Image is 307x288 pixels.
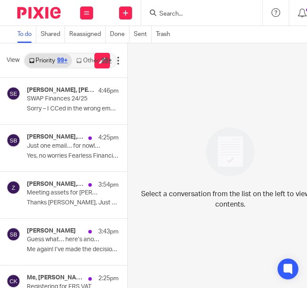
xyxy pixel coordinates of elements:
h4: [PERSON_NAME], [PERSON_NAME] AI [27,87,94,94]
h4: [PERSON_NAME] [27,227,76,235]
a: Shared [41,26,65,43]
img: svg%3E [6,274,20,288]
img: svg%3E [6,181,20,194]
div: 99+ [57,58,68,64]
img: Pixie [17,7,61,19]
p: Sorry – I CCed in the wrong email for [PERSON_NAME]!... [27,105,119,113]
img: svg%3E [6,87,20,100]
img: image [200,122,260,182]
span: View [6,56,19,65]
h4: [PERSON_NAME], Me, Zoom [27,181,84,188]
a: Trash [156,26,175,43]
p: Thanks [PERSON_NAME], Just registered for the... [27,199,119,207]
div: 99+ [101,58,112,64]
p: 4:25pm [98,133,119,142]
p: Meeting assets for [PERSON_NAME] (She/her)'s Personal Meeting Room are ready! [27,189,100,197]
a: Reassigned [69,26,106,43]
h4: Me, [PERSON_NAME] [27,274,84,282]
a: To do [17,26,36,43]
a: Done [110,26,129,43]
p: SWAP Finances 24/25 [27,95,100,103]
h4: [PERSON_NAME], Me, [PERSON_NAME] [27,133,84,141]
a: Sent [134,26,152,43]
p: 3:54pm [98,181,119,189]
p: Me again! I’ve made the decision to close... [27,246,119,253]
a: Priority99+ [25,54,72,68]
p: 3:43pm [98,227,119,236]
input: Search [158,10,236,18]
p: Just one email… for now! 😂 [27,142,100,150]
p: 4:46pm [98,87,119,95]
a: Other99+ [72,54,116,68]
img: svg%3E [6,227,20,241]
p: 2:25pm [98,274,119,283]
img: svg%3E [6,133,20,147]
p: Guess what… here’s another one! [27,236,100,243]
p: Yes, no worries Fearless Financials Ltd... [27,152,119,160]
